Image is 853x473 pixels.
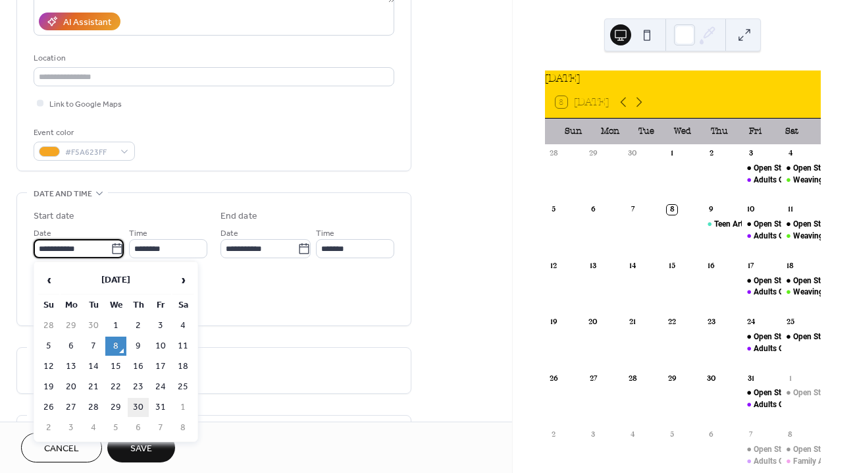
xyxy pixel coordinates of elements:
div: 2 [706,149,716,159]
a: Cancel [21,433,102,462]
div: Adults Only Open Studio [742,175,781,186]
div: 15 [667,261,677,271]
td: 3 [150,316,171,335]
th: Fr [150,296,171,315]
div: 18 [785,261,795,271]
div: 22 [667,318,677,327]
td: 16 [128,357,149,376]
div: Start date [34,209,74,223]
td: 22 [105,377,126,397]
div: Tue [628,119,664,145]
td: 5 [105,418,126,437]
td: 28 [83,398,104,417]
td: 17 [150,357,171,376]
div: 7 [627,205,637,215]
div: Family Art [781,456,821,467]
div: 10 [746,205,756,215]
div: Open Studio [793,219,837,230]
div: Adults Only Open Studio [742,399,781,410]
span: Link to Google Maps [49,97,122,111]
div: Open Studio [742,219,781,230]
div: 30 [706,374,716,383]
td: 24 [150,377,171,397]
div: Open Studio [781,444,821,455]
td: 8 [172,418,194,437]
td: 18 [172,357,194,376]
div: Fri [737,119,773,145]
div: Location [34,51,392,65]
td: 4 [83,418,104,437]
div: Open Studio [754,275,797,287]
div: 9 [706,205,716,215]
div: Mon [592,119,628,145]
div: Open Studio [754,219,797,230]
td: 6 [61,337,82,356]
div: 8 [785,430,795,439]
div: Open Studio [781,275,821,287]
span: Time [129,227,147,240]
div: Wed [665,119,701,145]
div: 16 [706,261,716,271]
div: Teen Art Night #1 [714,219,775,230]
td: 30 [83,316,104,335]
th: Tu [83,296,104,315]
th: We [105,296,126,315]
span: › [173,267,193,293]
th: Th [128,296,149,315]
div: Adults Only Open Studio [754,399,840,410]
td: 27 [61,398,82,417]
div: 19 [549,318,559,327]
div: Open Studio [793,331,837,343]
div: 11 [785,205,795,215]
div: 28 [627,374,637,383]
div: 17 [746,261,756,271]
span: Date [220,227,238,240]
td: 7 [150,418,171,437]
td: 28 [38,316,59,335]
div: Weaving Class [781,175,821,186]
div: 4 [627,430,637,439]
div: 2 [549,430,559,439]
span: Date [34,227,51,240]
th: [DATE] [61,266,171,294]
div: Teen Art Night #1 [702,219,742,230]
td: 29 [105,398,126,417]
div: 3 [588,430,598,439]
div: 1 [785,374,795,383]
div: Open Studio [793,444,837,455]
td: 7 [83,337,104,356]
div: 28 [549,149,559,159]
div: Open Studio [793,163,837,174]
div: AI Assistant [63,16,111,30]
div: Open Studio [781,163,821,174]
div: Open Studio [742,331,781,343]
td: 12 [38,357,59,376]
th: Sa [172,296,194,315]
td: 10 [150,337,171,356]
div: 24 [746,318,756,327]
div: 13 [588,261,598,271]
div: Weaving Class [781,287,821,298]
div: Sun [556,119,592,145]
div: Family Art [793,456,829,467]
th: Su [38,296,59,315]
div: Adults Only Open Studio [754,231,840,242]
td: 15 [105,357,126,376]
div: Adults Only Open Studio [754,456,840,467]
div: Adults Only Open Studio [742,287,781,298]
td: 21 [83,377,104,397]
div: Open Studio [742,163,781,174]
td: 23 [128,377,149,397]
div: Open Studio [754,331,797,343]
div: 3 [746,149,756,159]
span: Cancel [44,442,79,456]
div: Open Studio [754,387,797,399]
div: 30 [627,149,637,159]
td: 5 [38,337,59,356]
td: 2 [128,316,149,335]
td: 25 [172,377,194,397]
td: 9 [128,337,149,356]
button: AI Assistant [39,13,120,30]
td: 31 [150,398,171,417]
div: 5 [667,430,677,439]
